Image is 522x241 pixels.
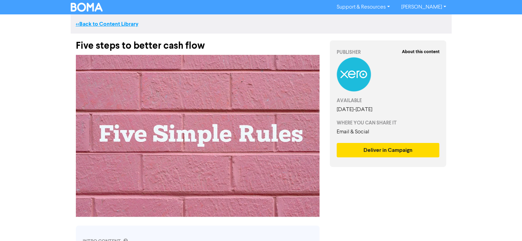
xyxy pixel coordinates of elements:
iframe: Chat Widget [488,208,522,241]
a: [PERSON_NAME] [395,2,451,13]
a: <<Back to Content Library [76,21,138,27]
strong: About this content [402,49,439,55]
button: Deliver in Campaign [337,143,440,157]
div: WHERE YOU CAN SHARE IT [337,119,440,126]
div: Email & Social [337,128,440,136]
a: Support & Resources [331,2,395,13]
div: Five steps to better cash flow [76,34,320,51]
div: AVAILABLE [337,97,440,104]
img: BOMA Logo [71,3,103,12]
div: PUBLISHER [337,49,440,56]
div: [DATE] - [DATE] [337,106,440,114]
